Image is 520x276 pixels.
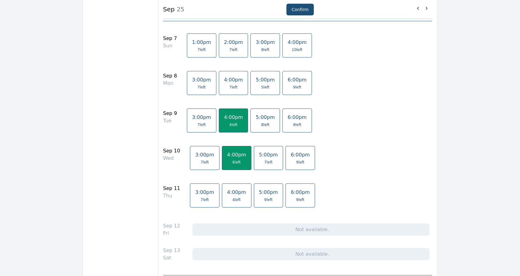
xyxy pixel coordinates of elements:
[293,85,301,90] span: 9 left
[261,85,270,90] span: 5 left
[293,122,301,127] span: 9 left
[163,110,177,117] div: Sep 9
[232,160,241,165] span: 6 left
[296,160,305,165] span: 9 left
[192,39,211,45] span: 1:00pm
[261,122,270,127] span: 8 left
[175,6,184,13] span: 25
[195,189,214,195] span: 3:00pm
[163,222,180,230] div: Sep 12
[195,152,214,158] span: 3:00pm
[192,248,430,260] div: Not available.
[229,122,238,127] span: 4 left
[296,197,305,202] span: 9 left
[229,47,238,52] span: 7 left
[163,42,177,49] div: Sun
[163,192,180,199] div: Thu
[292,47,303,52] span: 10 left
[291,152,310,158] span: 6:00pm
[224,114,243,120] span: 4:00pm
[197,122,206,127] span: 7 left
[200,197,209,202] span: 7 left
[291,189,310,195] span: 6:00pm
[192,77,211,83] span: 3:00pm
[288,114,307,120] span: 6:00pm
[163,230,180,237] div: Fri
[232,197,241,202] span: 4 left
[224,39,243,45] span: 2:00pm
[163,117,177,124] div: Tue
[224,77,243,83] span: 4:00pm
[163,247,180,254] div: Sep 13
[163,147,180,155] div: Sep 10
[288,39,307,45] span: 4:00pm
[286,4,314,15] button: Confirm
[163,6,175,13] strong: Sep
[264,160,273,165] span: 7 left
[264,197,273,202] span: 9 left
[163,35,177,42] div: Sep 7
[192,223,430,236] div: Not available.
[256,39,275,45] span: 3:00pm
[197,85,206,90] span: 7 left
[197,47,206,52] span: 7 left
[259,152,278,158] span: 5:00pm
[163,254,180,262] div: Sat
[163,80,177,87] div: Mon
[163,155,180,162] div: Wed
[227,189,246,195] span: 4:00pm
[256,77,275,83] span: 5:00pm
[288,77,307,83] span: 6:00pm
[256,114,275,120] span: 5:00pm
[163,185,180,192] div: Sep 11
[229,85,238,90] span: 7 left
[163,72,177,80] div: Sep 8
[227,152,246,158] span: 4:00pm
[200,160,209,165] span: 7 left
[259,189,278,195] span: 5:00pm
[192,114,211,120] span: 3:00pm
[261,47,270,52] span: 8 left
